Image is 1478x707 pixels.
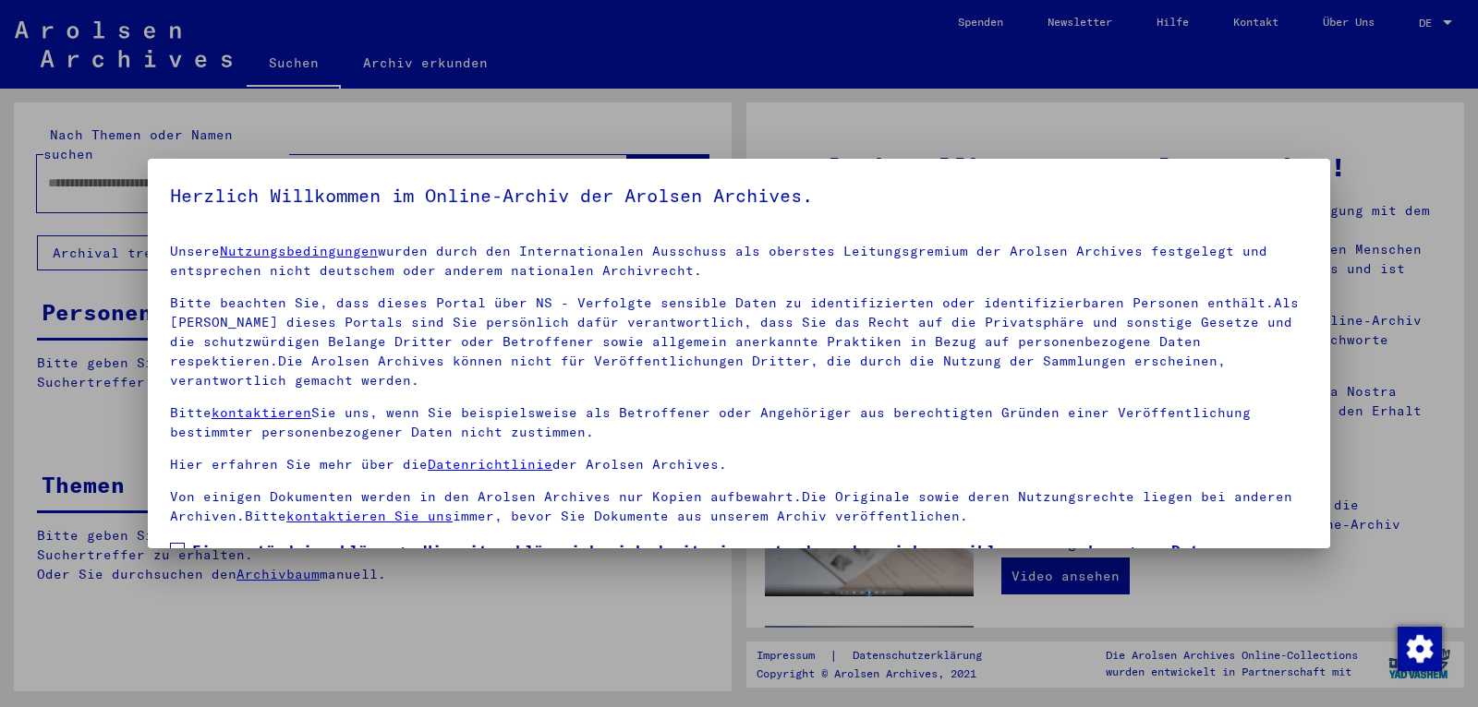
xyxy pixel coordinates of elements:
[286,508,453,524] a: kontaktieren Sie uns
[170,294,1308,390] p: Bitte beachten Sie, dass dieses Portal über NS - Verfolgte sensible Daten zu identifizierten oder...
[170,487,1308,526] p: Von einigen Dokumenten werden in den Arolsen Archives nur Kopien aufbewahrt.Die Originale sowie d...
[170,242,1308,281] p: Unsere wurden durch den Internationalen Ausschuss als oberstes Leitungsgremium der Arolsen Archiv...
[170,181,1308,210] h5: Herzlich Willkommen im Online-Archiv der Arolsen Archives.
[428,456,552,473] a: Datenrichtlinie
[170,403,1308,442] p: Bitte Sie uns, wenn Sie beispielsweise als Betroffener oder Angehöriger aus berechtigten Gründen ...
[212,404,311,421] a: kontaktieren
[192,539,1308,628] span: Einverständniserklärung: Hiermit erkläre ich mich damit einverstanden, dass ich sensible personen...
[170,455,1308,474] p: Hier erfahren Sie mehr über die der Arolsen Archives.
[1398,627,1442,671] img: Zustimmung ändern
[220,243,378,259] a: Nutzungsbedingungen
